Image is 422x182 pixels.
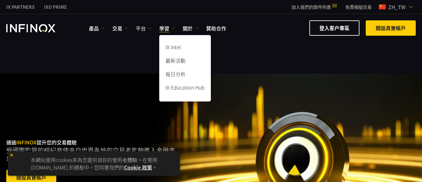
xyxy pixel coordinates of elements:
[39,4,72,10] a: INFINOX
[159,41,211,55] a: IX Intel
[309,20,359,36] a: 登入客户專區
[159,82,211,95] a: IX Education Hub
[112,24,128,32] a: 交易
[159,55,211,68] a: 最新活動
[6,146,180,164] p: 受國際監管的經紀商使來自世界各地的交易者能夠進入金融市場
[159,24,175,32] a: 學習
[183,24,198,32] a: 關於
[206,24,226,32] a: 贊助合作
[386,3,408,11] span: zh_tw
[124,164,152,171] a: Cookie 政策
[6,24,70,32] a: INFINOX Logo
[11,154,177,173] p: 本網站使用cookies來為您提供良好的使用者體驗。在使用 [DOMAIN_NAME] 的過程中，您同意我們的 。
[159,68,211,82] a: 每日分析
[136,24,151,32] a: 平台
[16,138,37,146] span: INFINOX
[366,20,416,36] a: 開設真實帳戶
[341,4,376,10] a: INFINOX MENU
[2,4,39,10] a: INFINOX
[9,153,14,157] img: yellow close icon
[89,24,104,32] a: 產品
[287,4,341,10] a: 加入我們的郵件列表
